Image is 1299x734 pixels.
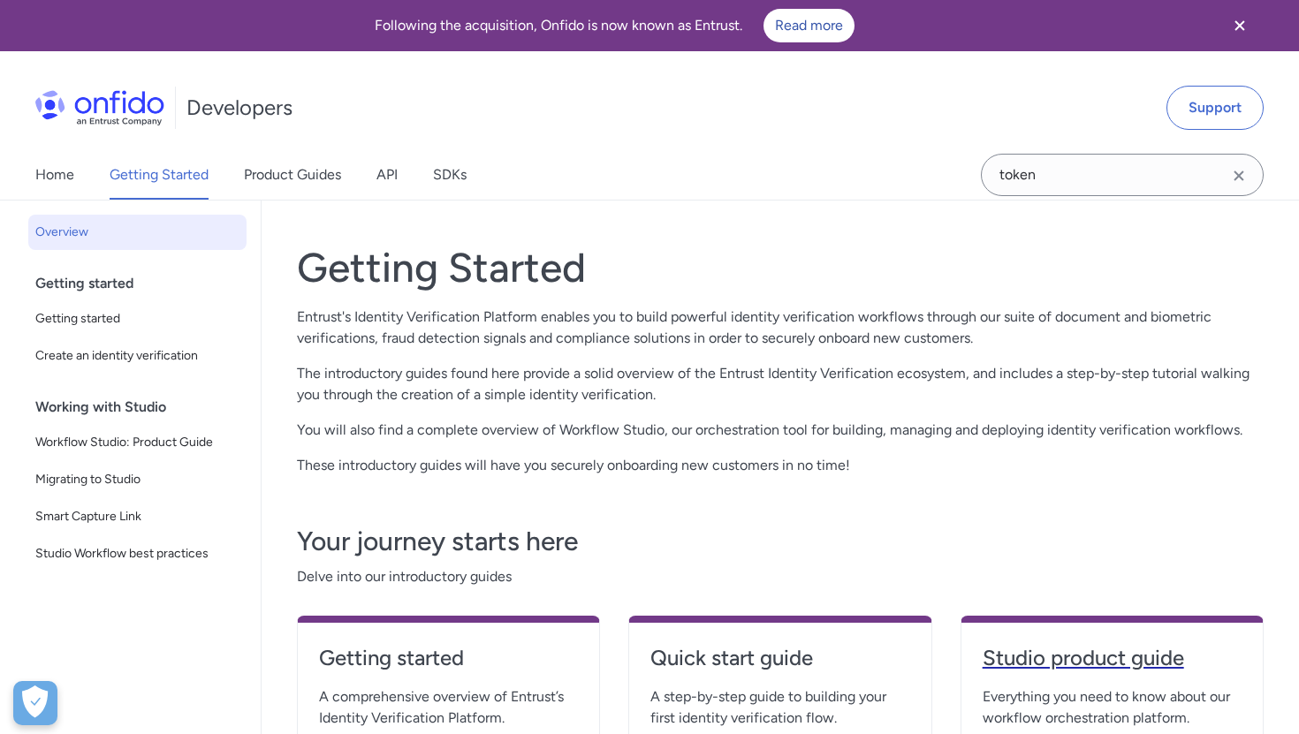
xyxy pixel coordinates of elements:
h1: Developers [186,94,292,122]
svg: Clear search field button [1228,165,1250,186]
a: Workflow Studio: Product Guide [28,425,247,460]
span: Getting started [35,308,239,329]
span: Delve into our introductory guides [297,566,1264,587]
a: Studio Workflow best practices [28,536,247,571]
h4: Studio product guide [983,644,1242,672]
div: Cookie Preferences [13,681,57,725]
span: Studio Workflow best practices [35,543,239,564]
a: Create an identity verification [28,338,247,374]
a: Product Guides [244,150,341,200]
a: Getting Started [110,150,209,200]
a: Quick start guide [650,644,909,686]
h3: Your journey starts here [297,524,1264,559]
a: Home [35,150,74,200]
h4: Getting started [319,644,578,672]
a: Overview [28,215,247,250]
span: Create an identity verification [35,345,239,367]
span: Everything you need to know about our workflow orchestration platform. [983,686,1242,729]
p: These introductory guides will have you securely onboarding new customers in no time! [297,455,1264,476]
svg: Close banner [1229,15,1250,36]
h4: Quick start guide [650,644,909,672]
a: Migrating to Studio [28,462,247,497]
p: The introductory guides found here provide a solid overview of the Entrust Identity Verification ... [297,363,1264,405]
a: Studio product guide [983,644,1242,686]
span: A step-by-step guide to building your first identity verification flow. [650,686,909,729]
p: You will also find a complete overview of Workflow Studio, our orchestration tool for building, m... [297,420,1264,441]
a: Getting started [319,644,578,686]
a: Read more [763,9,855,42]
p: Entrust's Identity Verification Platform enables you to build powerful identity verification work... [297,306,1264,349]
a: Smart Capture Link [28,499,247,534]
div: Getting started [35,266,254,301]
a: API [376,150,398,200]
span: Smart Capture Link [35,506,239,527]
a: SDKs [433,150,467,200]
span: Workflow Studio: Product Guide [35,432,239,453]
div: Following the acquisition, Onfido is now known as Entrust. [21,9,1207,42]
img: Onfido Logo [35,90,164,125]
span: Overview [35,222,239,243]
input: Onfido search input field [981,154,1264,196]
button: Close banner [1207,4,1272,48]
a: Support [1166,86,1264,130]
div: Working with Studio [35,390,254,425]
button: Open Preferences [13,681,57,725]
a: Getting started [28,301,247,337]
span: A comprehensive overview of Entrust’s Identity Verification Platform. [319,686,578,729]
span: Migrating to Studio [35,469,239,490]
h1: Getting Started [297,243,1264,292]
